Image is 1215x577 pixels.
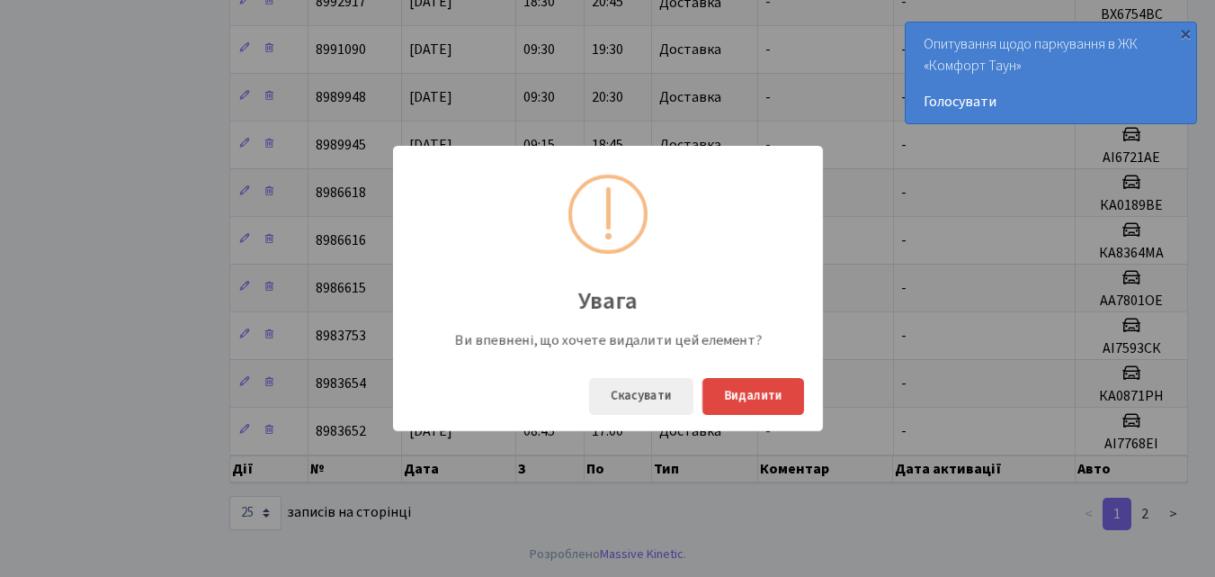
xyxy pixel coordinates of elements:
[906,23,1196,123] div: Опитування щодо паркування в ЖК «Комфорт Таун»
[446,330,770,350] div: Ви впевнені, що хочете видалити цей елемент?
[589,378,693,415] button: Скасувати
[702,378,804,415] button: Видалити
[1176,24,1194,42] div: ×
[924,91,1178,113] a: Голосувати
[393,272,823,319] div: Увага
